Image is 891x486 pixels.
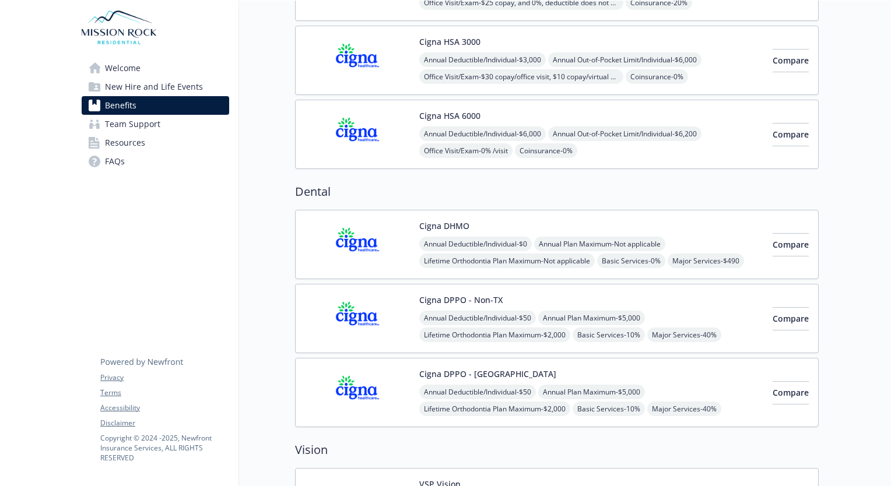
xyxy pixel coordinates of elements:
span: Office Visit/Exam - 0% /visit [419,143,513,158]
a: Terms [100,388,229,398]
span: Annual Out-of-Pocket Limit/Individual - $6,000 [548,52,701,67]
span: Annual Plan Maximum - Not applicable [534,237,665,251]
a: Welcome [82,59,229,78]
a: New Hire and Life Events [82,78,229,96]
span: New Hire and Life Events [105,78,203,96]
a: Benefits [82,96,229,115]
button: Cigna DHMO [419,220,469,232]
span: Annual Deductible/Individual - $0 [419,237,532,251]
h2: Dental [295,183,819,200]
span: Annual Deductible/Individual - $6,000 [419,126,546,141]
h2: Vision [295,441,819,459]
span: Coinsurance - 0% [515,143,577,158]
a: Resources [82,133,229,152]
span: Resources [105,133,145,152]
span: Office Visit/Exam - $30 copay/office visit, $10 copay/virtual visit [419,69,623,84]
button: Compare [773,307,809,330]
a: Accessibility [100,403,229,413]
span: Annual Deductible/Individual - $50 [419,385,536,399]
span: Team Support [105,115,160,133]
a: Privacy [100,372,229,383]
span: Major Services - 40% [647,402,721,416]
img: CIGNA carrier logo [305,36,410,85]
a: Disclaimer [100,418,229,428]
p: Copyright © 2024 - 2025 , Newfront Insurance Services, ALL RIGHTS RESERVED [100,433,229,463]
span: Lifetime Orthodontia Plan Maximum - $2,000 [419,402,570,416]
span: Annual Out-of-Pocket Limit/Individual - $6,200 [548,126,701,141]
span: Lifetime Orthodontia Plan Maximum - $2,000 [419,327,570,342]
span: Major Services - 40% [647,327,721,342]
a: FAQs [82,152,229,171]
span: Benefits [105,96,136,115]
a: Team Support [82,115,229,133]
button: Cigna HSA 6000 [419,110,480,122]
img: CIGNA carrier logo [305,220,410,269]
button: Compare [773,49,809,72]
button: Compare [773,233,809,256]
span: Compare [773,239,809,250]
span: FAQs [105,152,125,171]
img: CIGNA carrier logo [305,368,410,417]
button: Compare [773,123,809,146]
img: CIGNA carrier logo [305,294,410,343]
span: Coinsurance - 0% [626,69,688,84]
button: Cigna DPPO - Non-TX [419,294,503,306]
span: Welcome [105,59,141,78]
span: Annual Plan Maximum - $5,000 [538,311,645,325]
button: Cigna DPPO - [GEOGRAPHIC_DATA] [419,368,556,380]
button: Compare [773,381,809,404]
img: CIGNA carrier logo [305,110,410,159]
span: Basic Services - 10% [573,327,645,342]
span: Annual Plan Maximum - $5,000 [538,385,645,399]
span: Basic Services - 10% [573,402,645,416]
span: Compare [773,387,809,398]
span: Compare [773,313,809,324]
span: Basic Services - 0% [597,253,665,268]
span: Major Services - $490 [668,253,744,268]
span: Lifetime Orthodontia Plan Maximum - Not applicable [419,253,595,268]
span: Annual Deductible/Individual - $50 [419,311,536,325]
span: Annual Deductible/Individual - $3,000 [419,52,546,67]
span: Compare [773,55,809,66]
button: Cigna HSA 3000 [419,36,480,48]
span: Compare [773,129,809,140]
